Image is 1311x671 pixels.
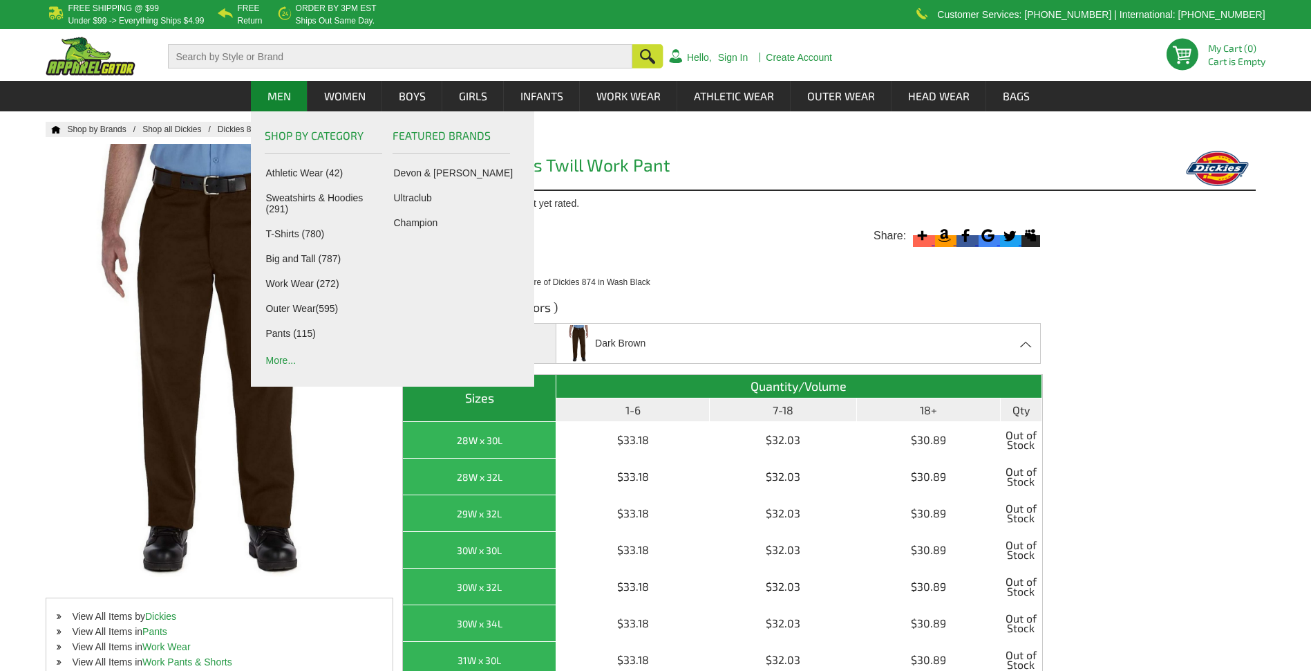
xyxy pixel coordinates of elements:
[581,81,677,111] a: Work Wear
[296,3,377,13] b: Order by 3PM EST
[710,605,857,642] td: $32.03
[556,398,710,422] th: 1-6
[766,53,832,62] a: Create Account
[403,459,556,495] th: 28W x 32L
[142,626,167,637] a: Pants
[393,217,515,228] a: Champion
[937,10,1265,19] p: Customer Services: [PHONE_NUMBER] | International: [PHONE_NUMBER]
[678,81,790,111] a: Athletic Wear
[710,532,857,569] td: $32.03
[979,226,997,245] svg: Google Bookmark
[142,656,232,668] a: Work Pants & Shorts
[857,398,1001,422] th: 18+
[46,624,393,639] li: View All Items in
[46,654,393,670] li: View All Items in
[791,81,891,111] a: Outer Wear
[710,569,857,605] td: $32.03
[238,3,260,13] b: Free
[443,81,503,111] a: Girls
[857,532,1001,569] td: $30.89
[402,277,650,287] span: *Best Price When you buy 18 or more of Dickies 874 in Wash Black
[710,495,857,532] td: $32.03
[142,125,218,134] a: Shop all Dickies
[595,331,645,356] span: Dark Brown
[718,53,748,62] a: Sign In
[556,532,710,569] td: $33.18
[1001,398,1042,422] th: Qty
[265,328,387,339] a: Pants (115)
[402,299,1042,323] h3: Available Colors ( 15 colors )
[1004,609,1038,638] span: Out of Stock
[556,605,710,642] td: $33.18
[168,44,632,68] input: Search by Style or Brand
[265,303,387,314] a: Outer Wear(595)
[383,81,442,111] a: Boys
[67,125,142,134] a: Shop by Brands
[892,81,985,111] a: Head Wear
[403,532,556,569] th: 30W x 30L
[403,375,556,422] th: Sizes
[935,226,954,245] svg: Amazon
[145,611,176,622] a: Dickies
[46,609,393,624] li: View All Items by
[1178,151,1256,186] img: Dickies
[1004,572,1038,601] span: Out of Stock
[393,125,510,154] h3: Featured Brands
[710,398,857,422] th: 7-18
[218,125,358,134] a: Dickies 874 Men's Twill Work Pant
[46,639,393,654] li: View All Items in
[308,81,381,111] a: Women
[556,569,710,605] td: $33.18
[296,17,377,25] p: ships out same day.
[956,226,975,245] svg: Facebook
[238,17,263,25] p: Return
[402,156,1042,178] h1: Dickies 874 Men's Twill Work Pant
[913,226,932,245] svg: More
[403,605,556,642] th: 30W x 34L
[556,495,710,532] td: $33.18
[403,569,556,605] th: 30W x 32L
[1004,425,1038,454] span: Out of Stock
[46,125,61,134] a: Home
[393,192,515,203] a: Ultraclub
[265,353,387,366] a: More...
[1004,535,1038,564] span: Out of Stock
[1208,44,1260,53] li: My Cart (0)
[857,459,1001,495] td: $30.89
[857,569,1001,605] td: $30.89
[1004,462,1038,491] span: Out of Stock
[68,3,159,13] b: Free Shipping @ $99
[46,37,135,75] img: ApparelGator
[565,325,594,362] img: dickies_874_dk-brown.jpg
[710,422,857,459] td: $32.03
[857,422,1001,459] td: $30.89
[265,192,387,214] a: Sweatshirts & Hoodies (291)
[687,53,712,62] a: Hello,
[403,422,556,459] th: 28W x 30L
[987,81,1046,111] a: Bags
[1021,226,1040,245] svg: Myspace
[265,125,382,154] h3: Shop by Category
[402,262,1048,288] div: MSRP 45.30
[1208,57,1265,66] span: Cart is Empty
[710,459,857,495] td: $32.03
[142,641,191,652] a: Work Wear
[504,81,579,111] a: Infants
[265,228,387,239] a: T-Shirts (780)
[68,17,204,25] p: under $99 -> everything ships $4.99
[393,167,515,178] a: Devon & [PERSON_NAME]
[265,278,387,289] a: Work Wear (272)
[265,167,387,178] a: Athletic Wear (42)
[874,229,906,243] span: Share:
[1004,499,1038,528] span: Out of Stock
[857,495,1001,532] td: $30.89
[265,253,387,264] a: Big and Tall (787)
[556,422,710,459] td: $33.18
[252,81,307,111] a: Men
[556,375,1041,398] th: Quantity/Volume
[556,459,710,495] td: $33.18
[1000,226,1019,245] svg: Twitter
[857,605,1001,642] td: $30.89
[403,495,556,532] th: 29W x 32L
